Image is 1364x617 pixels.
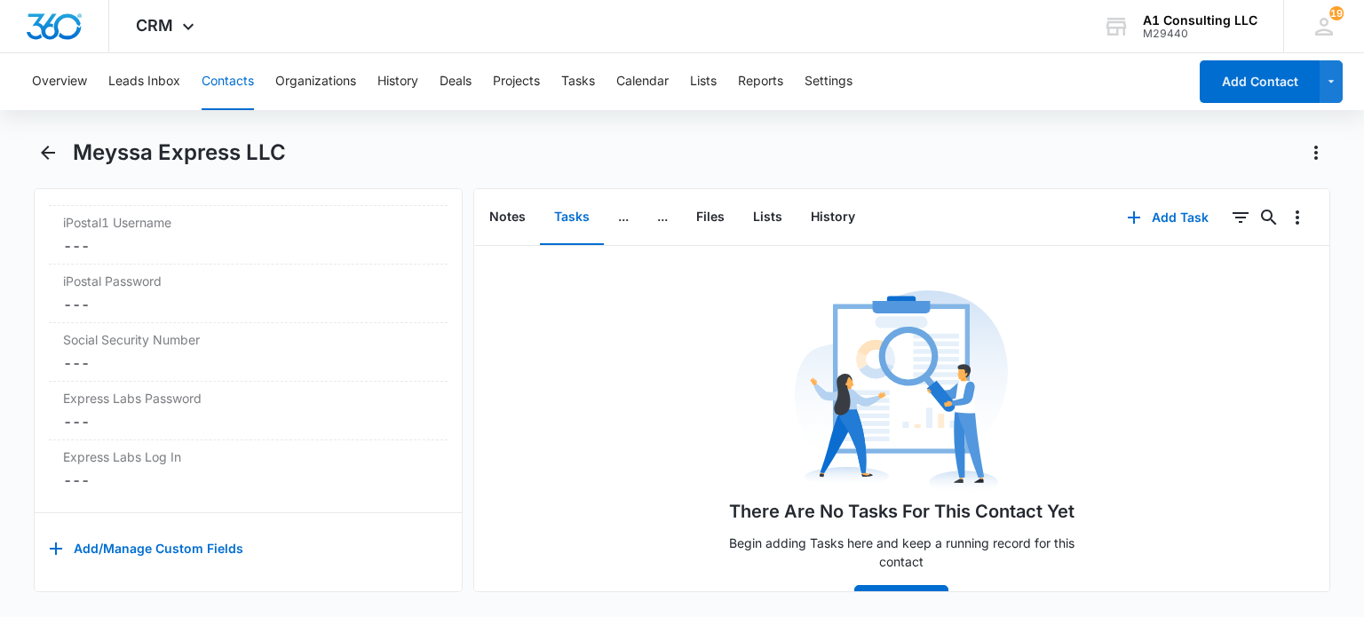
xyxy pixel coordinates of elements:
[63,447,432,466] label: Express Labs Log In
[475,190,540,245] button: Notes
[63,213,432,232] label: iPostal1 Username
[49,547,243,562] a: Add/Manage Custom Fields
[275,53,356,110] button: Organizations
[63,330,432,349] label: Social Security Number
[797,190,869,245] button: History
[32,53,87,110] button: Overview
[795,285,1008,498] img: No Data
[34,138,61,167] button: Back
[49,323,447,382] div: Social Security Number---
[63,352,432,374] dd: ---
[738,53,783,110] button: Reports
[1143,28,1257,40] div: account id
[1200,60,1320,103] button: Add Contact
[643,190,682,245] button: ...
[73,139,286,166] h1: Meyssa Express LLC
[1109,196,1226,239] button: Add Task
[1302,138,1330,167] button: Actions
[63,389,432,407] label: Express Labs Password
[604,190,643,245] button: ...
[63,272,432,290] label: iPostal Password
[715,534,1088,571] p: Begin adding Tasks here and keep a running record for this contact
[49,206,447,265] div: iPostal1 Username---
[561,53,595,110] button: Tasks
[1226,203,1255,232] button: Filters
[805,53,852,110] button: Settings
[682,190,739,245] button: Files
[1255,203,1283,232] button: Search...
[63,294,432,315] dd: ---
[202,53,254,110] button: Contacts
[540,190,604,245] button: Tasks
[440,53,472,110] button: Deals
[1283,203,1312,232] button: Overflow Menu
[63,235,432,257] dd: ---
[49,265,447,323] div: iPostal Password---
[616,53,669,110] button: Calendar
[1143,13,1257,28] div: account name
[729,498,1075,525] h1: There Are No Tasks For This Contact Yet
[493,53,540,110] button: Projects
[49,440,447,498] div: Express Labs Log In---
[49,382,447,440] div: Express Labs Password---
[136,16,173,35] span: CRM
[1329,6,1344,20] span: 19
[1329,6,1344,20] div: notifications count
[63,470,432,491] dd: ---
[63,411,432,432] dd: ---
[690,53,717,110] button: Lists
[377,53,418,110] button: History
[739,190,797,245] button: Lists
[49,527,243,570] button: Add/Manage Custom Fields
[108,53,180,110] button: Leads Inbox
